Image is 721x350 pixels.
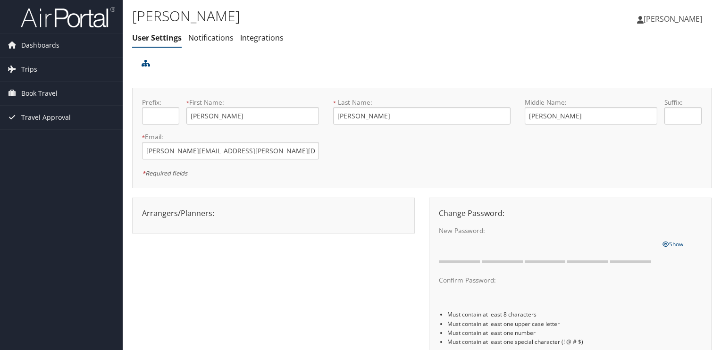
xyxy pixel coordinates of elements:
[439,226,655,235] label: New Password:
[637,5,712,33] a: [PERSON_NAME]
[664,98,702,107] label: Suffix:
[188,33,234,43] a: Notifications
[447,328,702,337] li: Must contain at least one number
[142,98,179,107] label: Prefix:
[432,208,709,219] div: Change Password:
[132,6,519,26] h1: [PERSON_NAME]
[333,98,510,107] label: Last Name:
[21,58,37,81] span: Trips
[142,132,319,142] label: Email:
[135,208,412,219] div: Arrangers/Planners:
[142,169,187,177] em: Required fields
[21,82,58,105] span: Book Travel
[132,33,182,43] a: User Settings
[21,33,59,57] span: Dashboards
[447,310,702,319] li: Must contain at least 8 characters
[447,337,702,346] li: Must contain at least one special character (! @ # $)
[525,98,657,107] label: Middle Name:
[21,106,71,129] span: Travel Approval
[662,240,683,248] span: Show
[447,319,702,328] li: Must contain at least one upper case letter
[644,14,702,24] span: [PERSON_NAME]
[186,98,319,107] label: First Name:
[439,275,655,285] label: Confirm Password:
[662,238,683,249] a: Show
[21,6,115,28] img: airportal-logo.png
[240,33,284,43] a: Integrations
